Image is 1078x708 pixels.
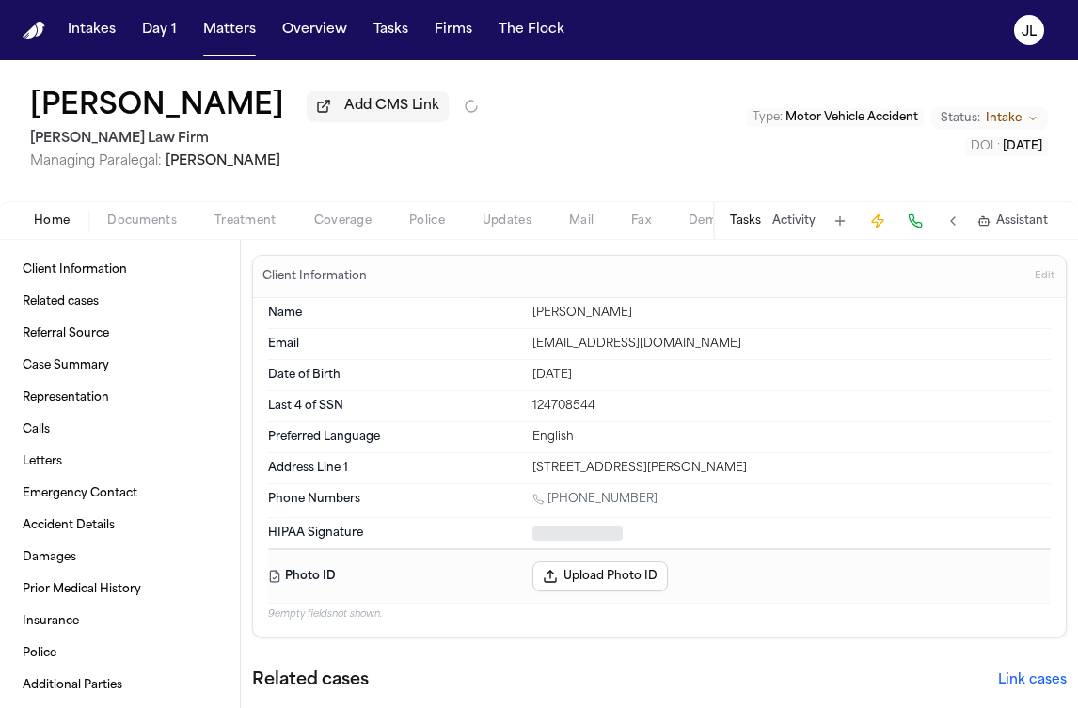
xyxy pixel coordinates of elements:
[532,399,1051,414] div: 124708544
[268,607,1051,621] p: 9 empty fields not shown.
[491,13,572,47] button: The Flock
[532,430,1051,445] div: English
[15,606,225,637] a: Insurance
[30,90,284,124] button: Edit matter name
[196,13,263,47] button: Matters
[23,22,45,39] a: Home
[965,137,1048,156] button: Edit DOL: 2025-09-26
[1003,141,1042,152] span: [DATE]
[747,108,924,127] button: Edit Type: Motor Vehicle Accident
[631,213,651,228] span: Fax
[532,337,1051,352] div: [EMAIL_ADDRESS][DOMAIN_NAME]
[15,574,225,605] a: Prior Medical History
[314,213,372,228] span: Coverage
[753,112,783,123] span: Type :
[427,13,480,47] button: Firms
[532,306,1051,321] div: [PERSON_NAME]
[986,111,1022,126] span: Intake
[931,107,1048,130] button: Change status from Intake
[60,13,123,47] button: Intakes
[532,561,668,591] button: Upload Photo ID
[268,492,360,507] span: Phone Numbers
[259,269,371,284] h3: Client Information
[135,13,184,47] button: Day 1
[971,141,1000,152] span: DOL :
[30,128,479,150] h2: [PERSON_NAME] Law Firm
[268,430,521,445] dt: Preferred Language
[977,213,1048,228] button: Assistant
[15,255,225,285] a: Client Information
[532,368,1051,383] div: [DATE]
[15,638,225,669] a: Police
[730,213,761,228] button: Tasks
[34,213,70,228] span: Home
[268,526,521,541] dt: HIPAA Signature
[15,543,225,573] a: Damages
[268,461,521,476] dt: Address Line 1
[214,213,277,228] span: Treatment
[15,319,225,349] a: Referral Source
[268,337,521,352] dt: Email
[689,213,739,228] span: Demand
[268,561,521,591] dt: Photo ID
[15,415,225,445] a: Calls
[569,213,594,228] span: Mail
[1029,261,1060,291] button: Edit
[532,461,1051,476] div: [STREET_ADDRESS][PERSON_NAME]
[864,208,891,234] button: Create Immediate Task
[827,208,853,234] button: Add Task
[998,671,1067,690] button: Link cases
[15,479,225,509] a: Emergency Contact
[532,492,658,507] a: Call 1 (914) 564-8761
[902,208,928,234] button: Make a Call
[996,213,1048,228] span: Assistant
[252,668,369,694] h2: Related cases
[107,213,177,228] span: Documents
[409,213,445,228] span: Police
[15,383,225,413] a: Representation
[307,91,449,121] button: Add CMS Link
[268,399,521,414] dt: Last 4 of SSN
[268,306,521,321] dt: Name
[166,154,280,168] span: [PERSON_NAME]
[15,447,225,477] a: Letters
[23,22,45,39] img: Finch Logo
[15,670,225,700] a: Additional Parties
[15,287,225,317] a: Related cases
[15,511,225,541] a: Accident Details
[275,13,355,47] button: Overview
[772,213,816,228] button: Activity
[1035,270,1054,283] span: Edit
[785,112,918,123] span: Motor Vehicle Accident
[30,154,162,168] span: Managing Paralegal:
[366,13,416,47] button: Tasks
[30,90,284,124] h1: [PERSON_NAME]
[268,368,521,383] dt: Date of Birth
[941,111,980,126] span: Status:
[344,97,439,116] span: Add CMS Link
[15,351,225,381] a: Case Summary
[483,213,531,228] span: Updates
